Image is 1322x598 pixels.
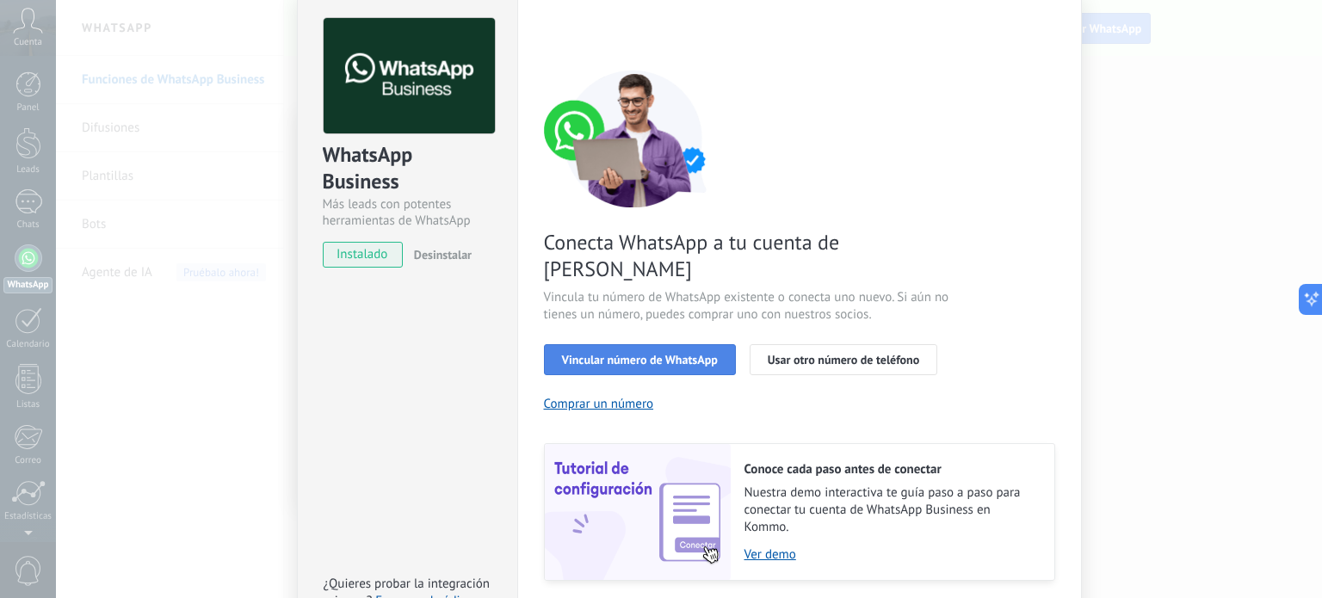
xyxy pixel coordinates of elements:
button: Usar otro número de teléfono [750,344,937,375]
h2: Conoce cada paso antes de conectar [744,461,1037,478]
a: Ver demo [744,546,1037,563]
div: WhatsApp Business [323,141,492,196]
span: Vincula tu número de WhatsApp existente o conecta uno nuevo. Si aún no tienes un número, puedes c... [544,289,954,324]
div: Más leads con potentes herramientas de WhatsApp [323,196,492,229]
span: instalado [324,242,402,268]
img: connect number [544,70,725,207]
button: Comprar un número [544,396,654,412]
img: logo_main.png [324,18,495,134]
span: Nuestra demo interactiva te guía paso a paso para conectar tu cuenta de WhatsApp Business en Kommo. [744,484,1037,536]
button: Vincular número de WhatsApp [544,344,736,375]
span: Usar otro número de teléfono [768,354,919,366]
span: Desinstalar [414,247,472,262]
button: Desinstalar [407,242,472,268]
span: Vincular número de WhatsApp [562,354,718,366]
span: Conecta WhatsApp a tu cuenta de [PERSON_NAME] [544,229,954,282]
